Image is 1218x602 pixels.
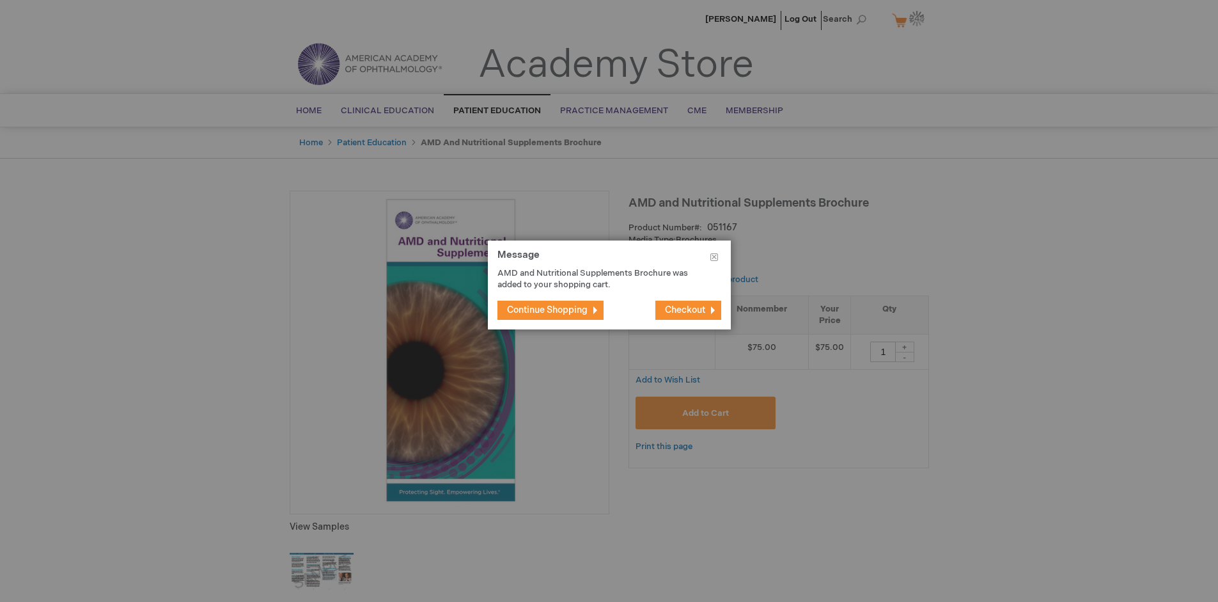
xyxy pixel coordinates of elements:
[497,250,721,267] h1: Message
[497,267,702,291] p: AMD and Nutritional Supplements Brochure was added to your shopping cart.
[497,301,604,320] button: Continue Shopping
[665,305,705,315] span: Checkout
[507,305,588,315] span: Continue Shopping
[655,301,721,320] button: Checkout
